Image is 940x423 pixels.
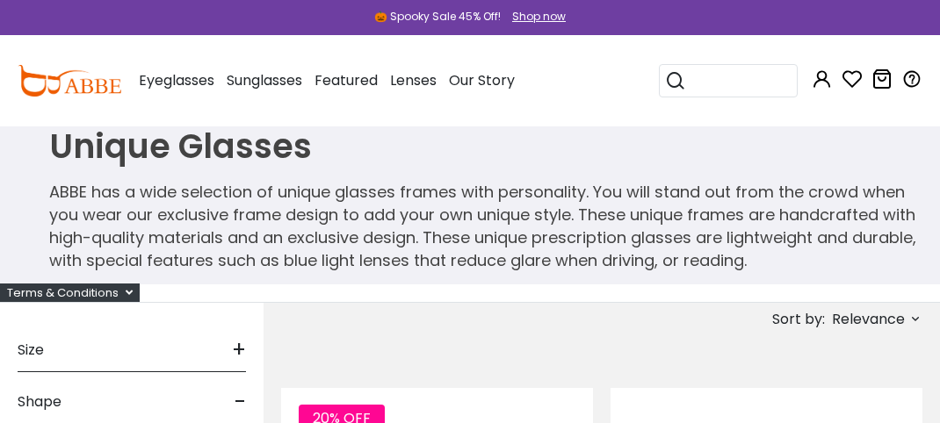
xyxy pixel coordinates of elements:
h1: Unique Glasses [49,126,933,167]
span: Relevance [832,304,905,335]
a: Shop now [503,9,566,24]
img: abbeglasses.com [18,65,121,97]
span: - [235,381,246,423]
span: + [232,329,246,371]
span: Our Story [449,70,515,90]
span: Sort by: [772,309,825,329]
div: 🎃 Spooky Sale 45% Off! [374,9,501,25]
span: Sunglasses [227,70,302,90]
p: ABBE has a wide selection of unique glasses frames with personality. You will stand out from the ... [49,181,933,272]
div: Shop now [512,9,566,25]
span: Eyeglasses [139,70,214,90]
span: Lenses [390,70,437,90]
span: Featured [315,70,378,90]
span: Shape [18,381,61,423]
span: Size [18,329,44,371]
